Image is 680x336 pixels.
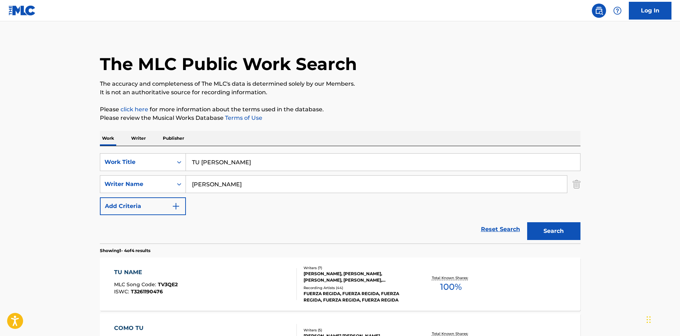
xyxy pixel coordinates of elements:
button: Search [527,222,580,240]
h1: The MLC Public Work Search [100,53,357,75]
span: 100 % [440,281,462,293]
a: Public Search [592,4,606,18]
a: Reset Search [477,222,524,237]
div: Writers ( 7 ) [304,265,411,271]
span: T3261190476 [131,288,163,295]
div: Recording Artists ( 44 ) [304,285,411,290]
p: Please for more information about the terms used in the database. [100,105,580,114]
p: Work [100,131,116,146]
a: TU NAMEMLC Song Code:TV3QE2ISWC:T3261190476Writers (7)[PERSON_NAME], [PERSON_NAME], [PERSON_NAME]... [100,257,580,311]
a: Log In [629,2,671,20]
p: Showing 1 - 4 of 4 results [100,247,150,254]
p: Publisher [161,131,186,146]
img: Delete Criterion [573,175,580,193]
p: It is not an authoritative source for recording information. [100,88,580,97]
button: Add Criteria [100,197,186,215]
div: FUERZA REGIDA, FUERZA REGIDA, FUERZA REGIDA, FUERZA REGIDA, FUERZA REGIDA [304,290,411,303]
div: COMO TU [114,324,177,332]
p: Please review the Musical Works Database [100,114,580,122]
iframe: Chat Widget [644,302,680,336]
span: ISWC : [114,288,131,295]
form: Search Form [100,153,580,244]
img: 9d2ae6d4665cec9f34b9.svg [172,202,180,210]
div: Drag [647,309,651,330]
div: Help [610,4,625,18]
p: Writer [129,131,148,146]
div: [PERSON_NAME], [PERSON_NAME], [PERSON_NAME], [PERSON_NAME], [PERSON_NAME], [PERSON_NAME] [PERSON_... [304,271,411,283]
p: The accuracy and completeness of The MLC's data is determined solely by our Members. [100,80,580,88]
img: MLC Logo [9,5,36,16]
div: Writers ( 5 ) [304,327,411,333]
p: Total Known Shares: [432,275,470,281]
div: Work Title [105,158,168,166]
div: Writer Name [105,180,168,188]
span: MLC Song Code : [114,281,158,288]
span: TV3QE2 [158,281,178,288]
img: search [595,6,603,15]
div: TU NAME [114,268,178,277]
a: Terms of Use [224,114,262,121]
a: click here [121,106,148,113]
img: help [613,6,622,15]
